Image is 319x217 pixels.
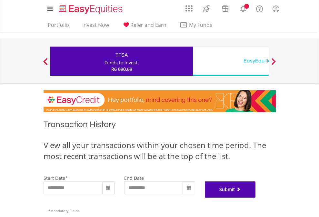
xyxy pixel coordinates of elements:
[80,22,112,32] a: Invest Now
[120,22,169,32] a: Refer and Earn
[44,119,276,133] h1: Transaction History
[48,208,79,213] span: Mandatory Fields
[235,2,251,15] a: Notifications
[44,140,276,162] div: View all your transactions within your chosen time period. The most recent transactions will be a...
[205,181,256,198] button: Submit
[216,2,235,14] a: Vouchers
[105,60,139,66] div: Funds to invest:
[44,90,276,112] img: EasyCredit Promotion Banner
[56,2,125,15] a: Home page
[130,21,166,28] span: Refer and Earn
[111,66,132,72] span: R6 690.69
[181,2,197,12] a: AppsGrid
[58,4,125,15] img: EasyEquities_Logo.png
[220,3,231,14] img: vouchers-v2.svg
[54,50,189,60] div: TFSA
[44,175,65,181] label: start date
[268,2,284,16] a: My Profile
[180,21,222,29] span: My Funds
[185,5,193,12] img: grid-menu-icon.svg
[267,61,280,68] button: Next
[201,3,212,14] img: thrive-v2.svg
[251,2,268,15] a: FAQ's and Support
[39,61,52,68] button: Previous
[124,175,144,181] label: end date
[45,22,72,32] a: Portfolio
